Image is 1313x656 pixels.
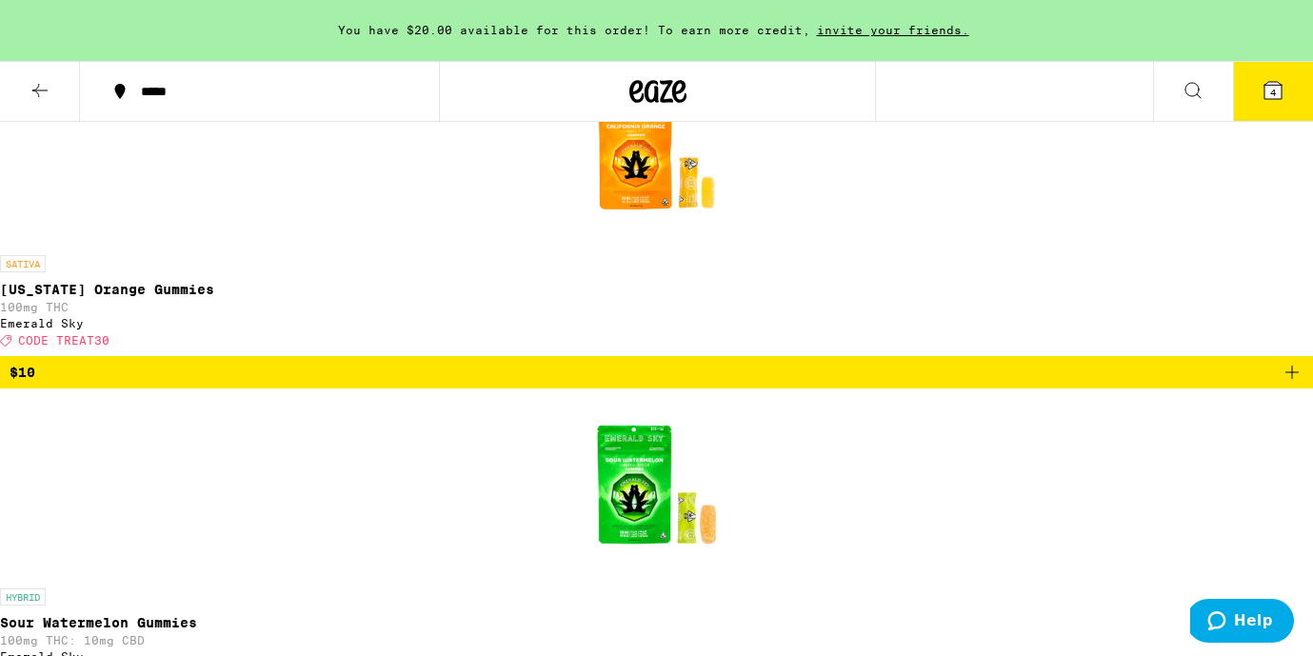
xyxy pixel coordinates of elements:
button: 4 [1233,62,1313,121]
span: CODE TREAT30 [18,334,109,347]
img: Emerald Sky - Sour Watermelon Gummies [562,388,752,579]
iframe: Opens a widget where you can find more information [1190,599,1294,646]
span: $10 [10,365,35,380]
span: 4 [1270,87,1276,98]
img: Emerald Sky - California Orange Gummies [562,55,752,246]
span: invite your friends. [810,24,976,36]
span: You have $20.00 available for this order! To earn more credit, [338,24,810,36]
